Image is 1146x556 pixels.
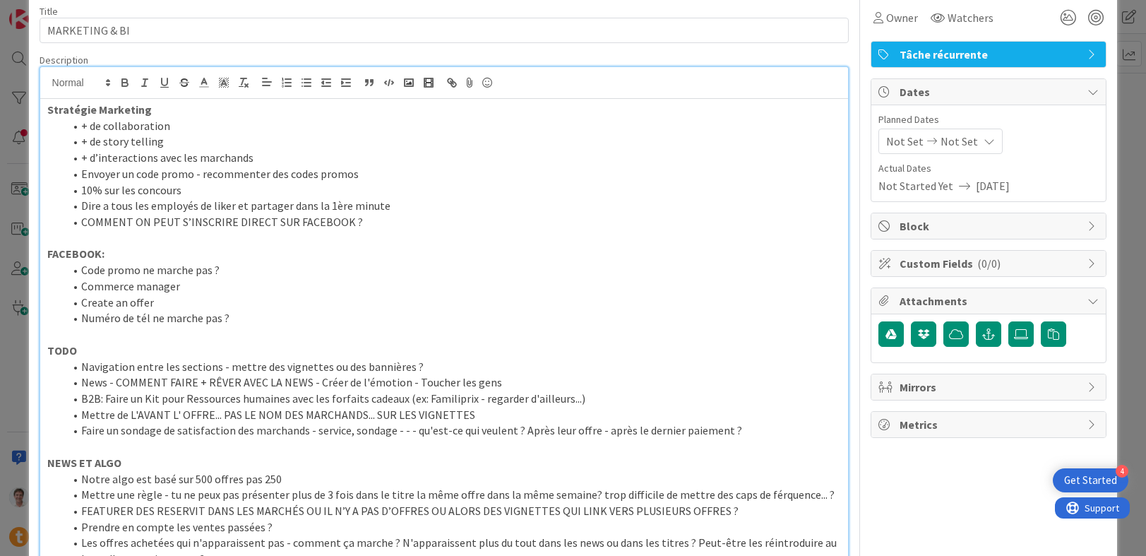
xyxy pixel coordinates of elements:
[1053,468,1128,492] div: Open Get Started checklist, remaining modules: 4
[40,54,88,66] span: Description
[47,102,152,117] strong: Stratégie Marketing
[64,310,842,326] li: Numéro de tél ne marche pas ?
[878,177,953,194] span: Not Started Yet
[64,422,842,439] li: Faire un sondage de satisfaction des marchands - service, sondage - - - qu'est-ce qui veulent ? A...
[976,177,1010,194] span: [DATE]
[47,456,121,470] strong: NEWS ET ALGO
[64,503,842,519] li: FEATURER DES RESERVIT DANS LES MARCHÉS OU IL N’Y A PAS D’OFFRES OU ALORS DES VIGNETTES QUI LINK V...
[47,343,77,357] strong: TODO
[878,161,1099,176] span: Actual Dates
[64,134,842,150] li: + de story telling
[64,278,842,295] li: Commerce manager
[878,112,1099,127] span: Planned Dates
[64,519,842,536] li: Prendre en compte les ventes passées ?
[30,2,64,19] span: Support
[64,182,842,199] li: 10% sur les concours
[64,407,842,423] li: Mettre de L'AVANT L' OFFRE... PAS LE NOM DES MARCHANDS... SUR LES VIGNETTES
[64,198,842,214] li: Dire a tous les employés de liker et partager dans la 1ère minute
[64,295,842,311] li: Create an offer
[40,18,849,43] input: type card name here...
[64,374,842,391] li: News - COMMENT FAIRE + RÊVER AVEC LA NEWS - Créer de l'émotion - Toucher les gens
[900,83,1080,100] span: Dates
[64,262,842,278] li: Code promo ne marche pas ?
[64,150,842,166] li: + d’interactions avec les marchands
[64,391,842,407] li: B2B: Faire un Kit pour Ressources humaines avec les forfaits cadeaux (ex: Familiprix - regarder d...
[900,46,1080,63] span: Tâche récurrente
[64,118,842,134] li: + de collaboration
[977,256,1001,271] span: ( 0/0 )
[900,416,1080,433] span: Metrics
[1116,465,1128,478] div: 4
[64,166,842,182] li: Envoyer un code promo - recommenter des codes promos
[900,379,1080,396] span: Mirrors
[900,218,1080,235] span: Block
[886,9,918,26] span: Owner
[886,133,924,150] span: Not Set
[948,9,993,26] span: Watchers
[1064,473,1117,487] div: Get Started
[64,214,842,230] li: COMMENT ON PEUT S’INSCRIRE DIRECT SUR FACEBOOK ?
[900,292,1080,309] span: Attachments
[64,471,842,487] li: Notre algo est basé sur 500 offres pas 250
[64,359,842,375] li: Navigation entre les sections - mettre des vignettes ou des bannières ?
[64,487,842,503] li: Mettre une règle - tu ne peux pas présenter plus de 3 fois dans le titre la même offre dans la mê...
[47,247,105,261] strong: FACEBOOK:
[941,133,978,150] span: Not Set
[900,255,1080,272] span: Custom Fields
[40,5,58,18] label: Title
